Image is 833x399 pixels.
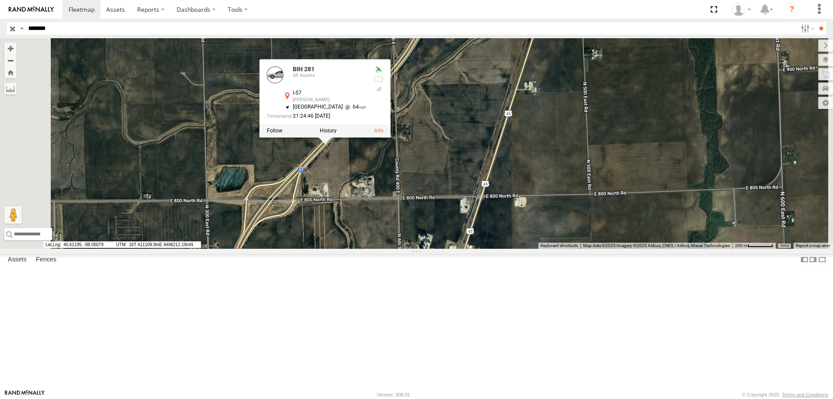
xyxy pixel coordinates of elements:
a: Terms and Conditions [782,392,828,397]
label: Search Query [18,22,25,35]
label: View Asset History [320,128,337,134]
div: Nele . [729,3,754,16]
i: ? [785,3,799,16]
span: 16T 411109.9mE 4496212.19mN [114,241,201,248]
span: [GEOGRAPHIC_DATA] [293,104,343,110]
span: Map data ©2025 Imagery ©2025 Airbus, CNES / Airbus, Maxar Technologies [583,243,730,248]
label: Search Filter Options [797,22,816,35]
div: No battery health information received from this device. [373,76,384,82]
label: Measure [4,82,16,95]
button: Keyboard shortcuts [541,243,578,249]
label: Fences [32,254,61,266]
button: Zoom out [4,54,16,66]
div: I-57 [293,91,367,96]
div: Last Event GSM Signal Strength [373,85,384,92]
a: View Asset Details [374,128,384,134]
div: Version: 308.01 [377,392,410,397]
label: Hide Summary Table [818,254,826,266]
img: rand-logo.svg [9,7,54,13]
button: Zoom Home [4,66,16,78]
a: View Asset Details [267,66,284,84]
button: Map Scale: 200 m per 55 pixels [732,243,776,249]
a: Report a map error [796,243,830,248]
a: BIH 281 [293,66,315,73]
div: Date/time of location update [267,113,367,119]
label: Map Settings [818,97,833,109]
div: [PERSON_NAME] [293,97,367,102]
label: Assets [3,254,31,266]
button: Drag Pegman onto the map to open Street View [4,206,22,224]
span: 40.61195, -88.05079 [43,241,113,248]
label: Dock Summary Table to the Right [809,254,817,266]
label: Realtime tracking of Asset [267,128,282,134]
div: © Copyright 2025 - [742,392,828,397]
div: All Assets [293,73,367,78]
button: Zoom in [4,43,16,54]
span: 200 m [735,243,748,248]
a: Terms (opens in new tab) [780,244,789,247]
label: Dock Summary Table to the Left [800,254,809,266]
div: Valid GPS Fix [373,66,384,73]
span: 64 [343,104,367,110]
a: Visit our Website [5,390,45,399]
